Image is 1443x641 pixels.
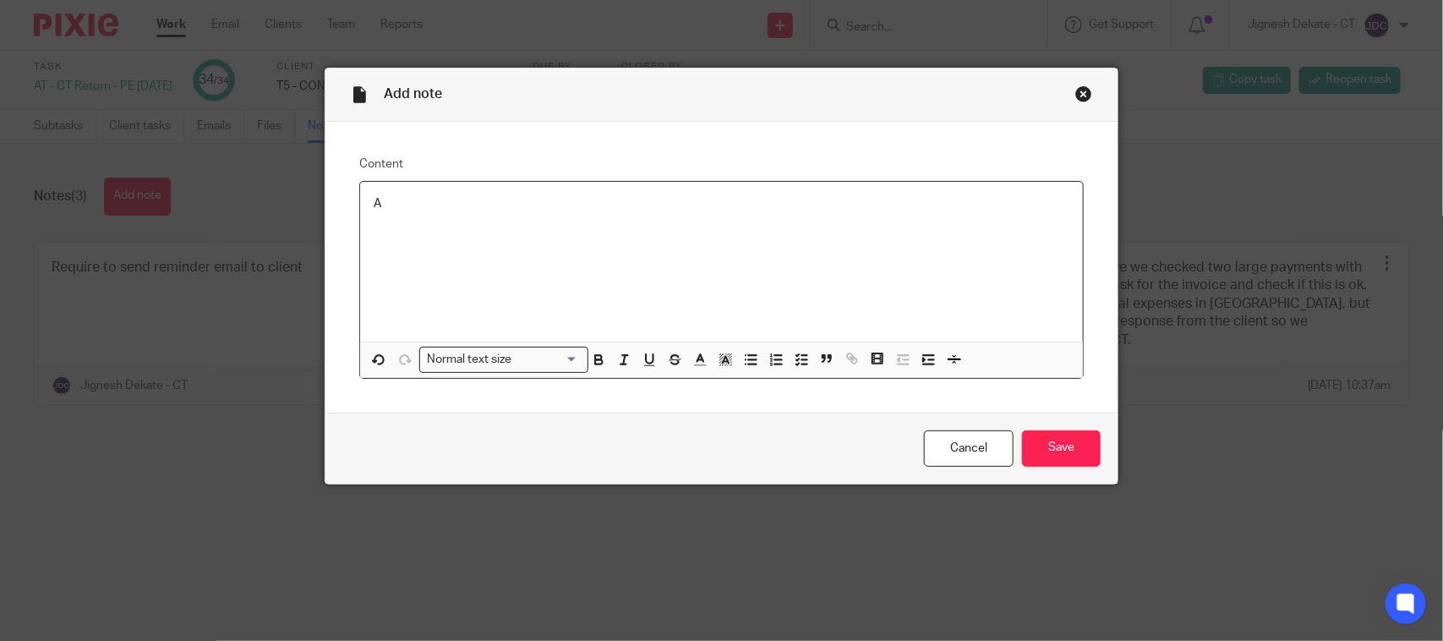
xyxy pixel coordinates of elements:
a: Cancel [924,430,1014,467]
p: A [374,195,1069,212]
span: Add note [384,87,442,101]
input: Search for option [517,351,578,369]
input: Save [1022,430,1101,467]
span: Normal text size [424,351,516,369]
label: Content [359,156,1084,173]
div: Close this dialog window [1075,85,1092,102]
div: Search for option [419,347,588,373]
